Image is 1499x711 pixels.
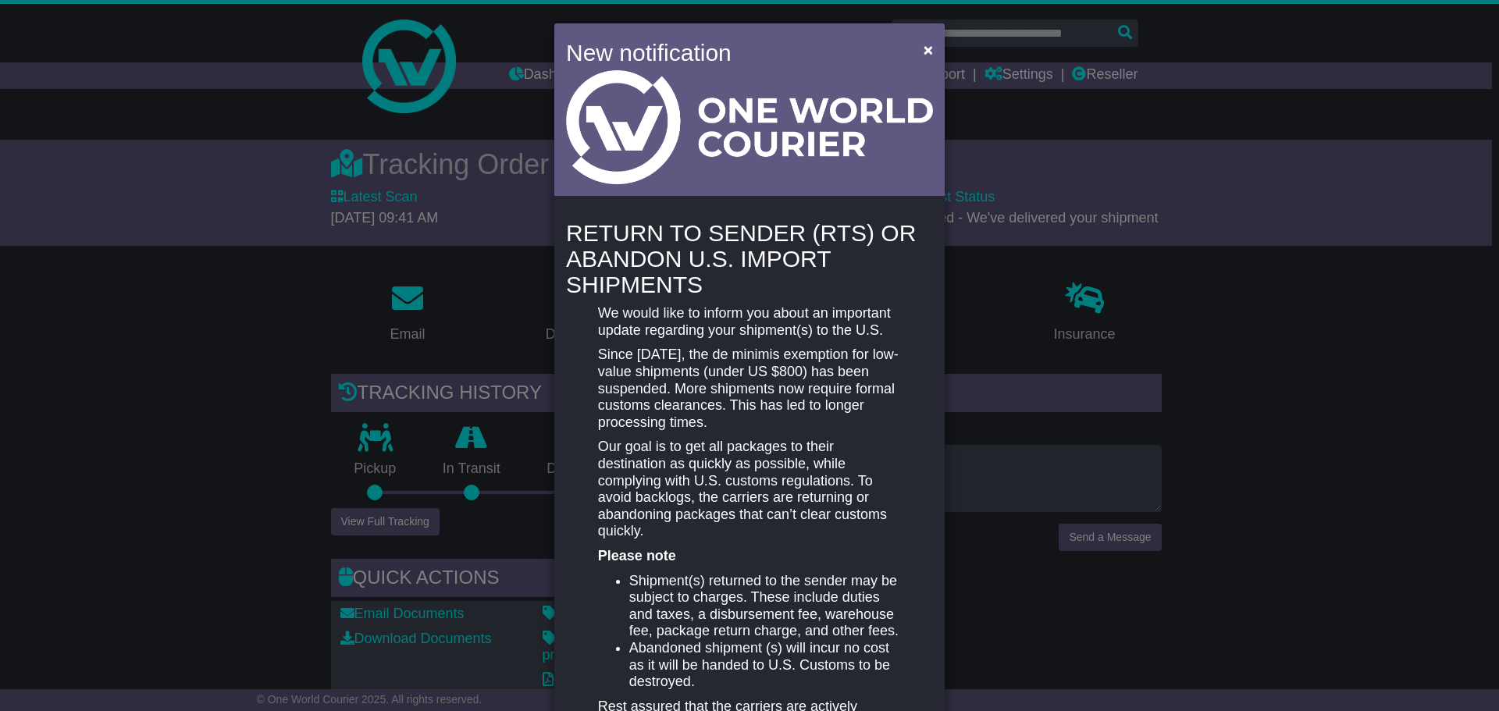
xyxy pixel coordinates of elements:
h4: RETURN TO SENDER (RTS) OR ABANDON U.S. IMPORT SHIPMENTS [566,220,933,297]
span: × [924,41,933,59]
li: Shipment(s) returned to the sender may be subject to charges. These include duties and taxes, a d... [629,573,901,640]
h4: New notification [566,35,901,70]
img: Light [566,70,933,184]
p: Since [DATE], the de minimis exemption for low-value shipments (under US $800) has been suspended... [598,347,901,431]
p: Our goal is to get all packages to their destination as quickly as possible, while complying with... [598,439,901,540]
button: Close [916,34,941,66]
li: Abandoned shipment (s) will incur no cost as it will be handed to U.S. Customs to be destroyed. [629,640,901,691]
strong: Please note [598,548,676,563]
p: We would like to inform you about an important update regarding your shipment(s) to the U.S. [598,305,901,339]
